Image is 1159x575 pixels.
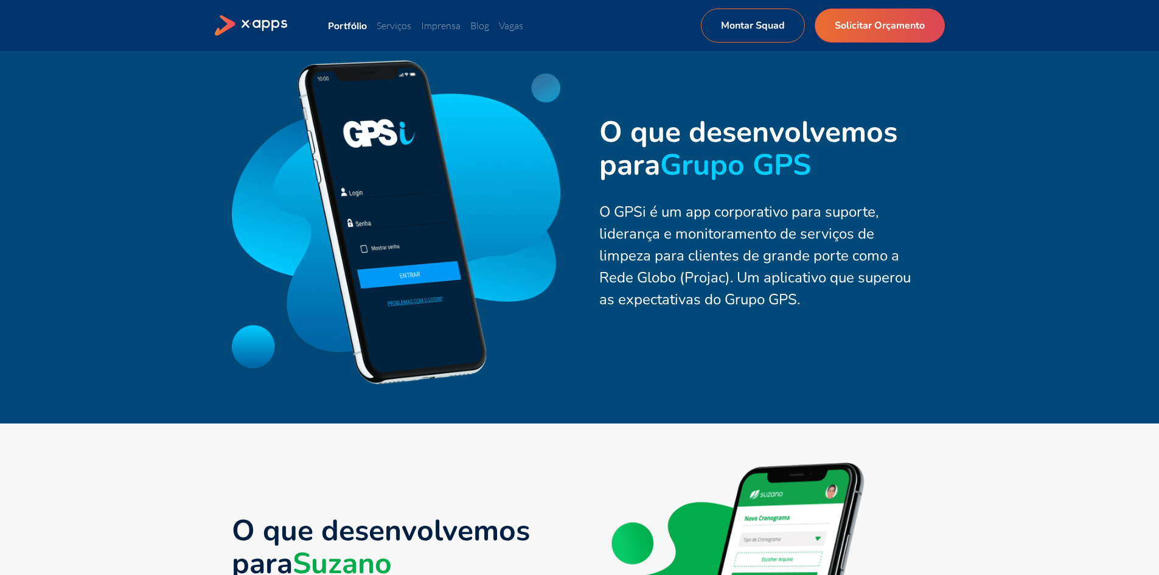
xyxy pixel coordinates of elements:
a: Portfólio [328,19,367,31]
a: Imprensa [421,19,461,32]
a: Serviços [377,19,411,32]
a: Vagas [499,19,523,32]
a: Montar Squad [701,9,805,43]
a: Blog [470,19,489,32]
div: O GPSi é um app corporativo para suporte, liderança e monitoramento de serviços de limpeza para c... [599,201,928,310]
strong: Grupo GPS [660,145,811,185]
img: Celular com tela do aplicativo do grupo GPS aberto [232,60,560,385]
a: Solicitar Orçamento [815,9,945,43]
h2: O que desenvolvemos para [599,116,928,181]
